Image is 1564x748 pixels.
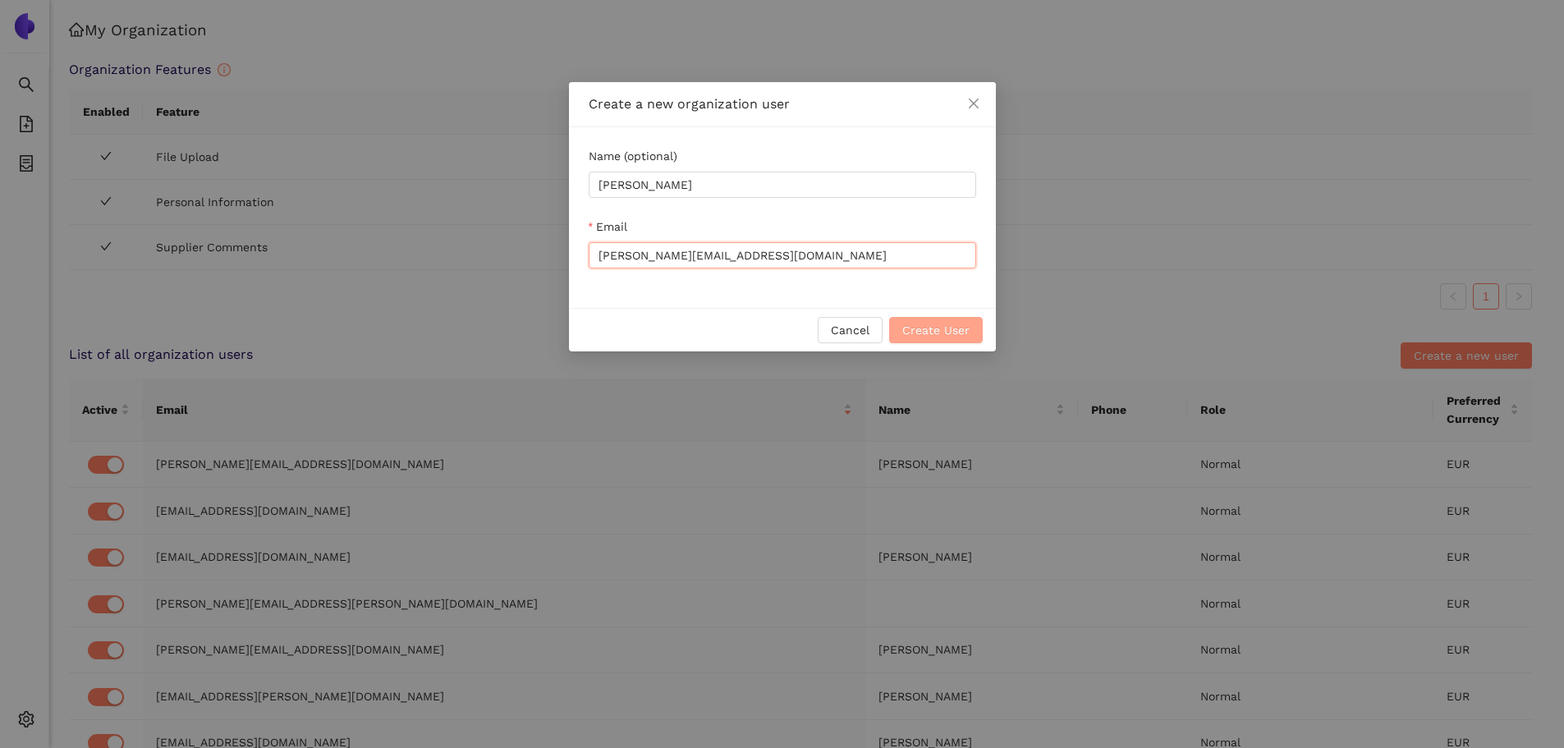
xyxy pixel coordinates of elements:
span: Cancel [831,321,869,339]
input: Name (optional) [589,172,976,198]
label: Email [589,218,627,236]
button: Cancel [818,317,883,343]
input: Email [589,242,976,268]
label: Name (optional) [589,147,677,165]
span: Create User [902,321,970,339]
button: Create User [889,317,983,343]
button: Close [952,82,996,126]
span: close [967,97,980,110]
div: Create a new organization user [589,95,976,113]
